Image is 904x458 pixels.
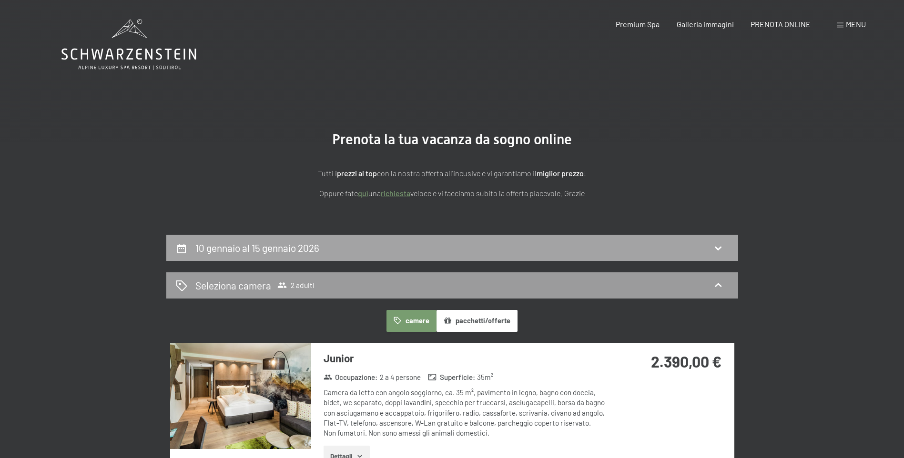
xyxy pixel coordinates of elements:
[751,20,811,29] a: PRENOTA ONLINE
[332,131,572,148] span: Prenota la tua vacanza da sogno online
[214,167,691,179] p: Tutti i con la nostra offerta all'incusive e vi garantiamo il !
[537,169,584,178] strong: miglior prezzo
[324,351,607,366] h3: Junior
[214,187,691,199] p: Oppure fate una veloce e vi facciamo subito la offerta piacevole. Grazie
[677,20,734,29] a: Galleria immagini
[358,189,368,198] a: quì
[428,372,475,382] strong: Superficie :
[170,343,311,449] img: mss_renderimg.php
[277,280,315,290] span: 2 adulti
[846,20,866,29] span: Menu
[437,310,518,332] button: pacchetti/offerte
[651,352,721,370] strong: 2.390,00 €
[337,169,377,178] strong: prezzi al top
[195,242,319,254] h2: 10 gennaio al 15 gennaio 2026
[380,372,421,382] span: 2 a 4 persone
[324,388,607,438] div: Camera da letto con angolo soggiorno, ca. 35 m², pavimento in legno, bagno con doccia, bidet, wc ...
[477,372,493,382] span: 35 m²
[195,279,271,292] h2: Seleziona camera
[386,310,436,332] button: camere
[381,189,410,198] a: richiesta
[616,20,660,29] a: Premium Spa
[324,372,378,382] strong: Occupazione :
